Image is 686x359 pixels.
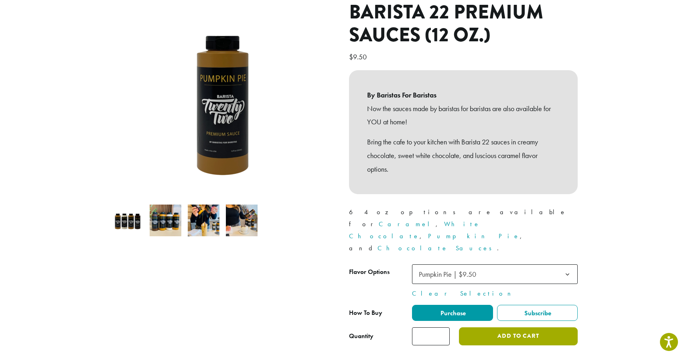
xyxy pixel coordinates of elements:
span: Purchase [439,309,466,317]
p: Bring the cafe to your kitchen with Barista 22 sauces in creamy chocolate, sweet white chocolate,... [367,135,560,176]
img: B22 12 oz sauces line up [150,205,181,236]
a: White Chocolate [349,220,480,240]
p: 64 oz options are available for , , , and . [349,206,578,254]
input: Product quantity [412,327,450,345]
h1: Barista 22 Premium Sauces (12 oz.) [349,1,578,47]
a: Chocolate Sauces [378,244,497,252]
span: $ [349,52,353,61]
a: Caramel [379,220,436,228]
b: By Baristas For Baristas [367,88,560,102]
button: Add to cart [459,327,578,345]
span: Subscribe [523,309,551,317]
img: Barista 22 Premium Sauces (12 oz.) - Image 3 [188,205,219,236]
div: Quantity [349,331,373,341]
span: How To Buy [349,308,382,317]
span: Pumpkin Pie | $9.50 [419,270,476,279]
label: Flavor Options [349,266,412,278]
span: Pumpkin Pie | $9.50 [412,264,578,284]
bdi: 9.50 [349,52,369,61]
a: Clear Selection [412,289,578,298]
span: Pumpkin Pie | $9.50 [416,266,484,282]
p: Now the sauces made by baristas for baristas are also available for YOU at home! [367,102,560,129]
a: Pumpkin Pie [428,232,520,240]
img: Barista 22 Premium Sauces (12 oz.) - Image 4 [226,205,258,236]
img: Barista 22 12 oz Sauces - All Flavors [112,205,143,236]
